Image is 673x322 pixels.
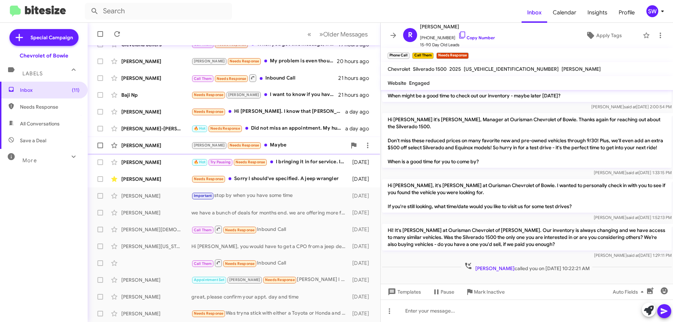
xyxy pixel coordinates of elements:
[547,2,582,23] a: Calendar
[121,310,191,317] div: [PERSON_NAME]
[236,160,265,164] span: Needs Response
[121,293,191,300] div: [PERSON_NAME]
[194,93,224,97] span: Needs Response
[522,2,547,23] a: Inbox
[388,80,406,86] span: Website
[194,177,224,181] span: Needs Response
[20,137,46,144] span: Save a Deal
[624,104,636,109] span: said at
[22,70,43,77] span: Labels
[613,286,646,298] span: Auto Fields
[303,27,315,41] button: Previous
[594,253,672,258] span: [PERSON_NAME] [DATE] 1:29:11 PM
[85,3,232,20] input: Search
[475,265,515,272] span: [PERSON_NAME]
[121,226,191,233] div: [PERSON_NAME][DEMOGRAPHIC_DATA]
[582,2,613,23] a: Insights
[121,176,191,183] div: [PERSON_NAME]
[230,59,259,63] span: Needs Response
[349,209,375,216] div: [DATE]
[388,53,409,59] small: Phone Call
[20,103,80,110] span: Needs Response
[30,34,73,41] span: Special Campaign
[594,215,672,220] span: [PERSON_NAME] [DATE] 1:52:13 PM
[194,109,224,114] span: Needs Response
[345,108,375,115] div: a day ago
[20,52,68,59] div: Chevrolet of Bowie
[349,243,375,250] div: [DATE]
[349,276,375,283] div: [DATE]
[191,91,338,99] div: I want to know if you have Chevrolet suburban LT
[194,143,225,148] span: [PERSON_NAME]
[594,170,672,175] span: [PERSON_NAME] [DATE] 1:33:15 PM
[194,126,206,131] span: 🔥 Hot
[72,87,80,94] span: (11)
[191,158,349,166] div: I bringing it in for service. I'll let you know when they're done.
[420,41,495,48] span: 15-90 Day Old Leads
[382,113,672,168] p: Hi [PERSON_NAME] it's [PERSON_NAME], Manager at Ourisman Chevrolet of Bowie. Thanks again for rea...
[338,75,375,82] div: 21 hours ago
[121,58,191,65] div: [PERSON_NAME]
[458,35,495,40] a: Copy Number
[191,309,349,317] div: Was tryna stick with either a Toyota or Honda and no more then 13000
[121,209,191,216] div: [PERSON_NAME]
[194,311,224,316] span: Needs Response
[121,91,191,98] div: Baji Np
[474,286,505,298] span: Mark Inactive
[210,160,231,164] span: Try Pausing
[210,126,240,131] span: Needs Response
[319,30,323,39] span: »
[225,228,255,232] span: Needs Response
[626,215,639,220] span: said at
[194,193,212,198] span: Important
[20,120,60,127] span: All Conversations
[646,5,658,17] div: SW
[121,142,191,149] div: [PERSON_NAME]
[315,27,372,41] button: Next
[562,66,601,72] span: [PERSON_NAME]
[230,143,259,148] span: Needs Response
[265,278,295,282] span: Needs Response
[412,53,433,59] small: Call Them
[464,66,559,72] span: [US_VEHICLE_IDENTIFICATION_NUMBER]
[194,228,212,232] span: Call Them
[121,125,191,132] div: [PERSON_NAME]-[PERSON_NAME]
[191,209,349,216] div: we have a bunch of deals for months end. we are offering more for trades and our prices have dropped
[613,2,640,23] a: Profile
[20,87,80,94] span: Inbox
[194,76,212,81] span: Call Them
[191,225,349,234] div: Inbound Call
[349,192,375,199] div: [DATE]
[194,160,206,164] span: 🔥 Hot
[194,59,225,63] span: [PERSON_NAME]
[567,29,639,42] button: Apply Tags
[191,57,337,65] div: My problem is even though low miles it's son to be 3 model years old
[413,66,447,72] span: Silverado 1500
[229,278,260,282] span: [PERSON_NAME]
[121,192,191,199] div: [PERSON_NAME]
[191,74,338,82] div: Inbound Call
[386,286,421,298] span: Templates
[381,286,427,298] button: Templates
[225,261,255,266] span: Needs Response
[640,5,665,17] button: SW
[121,276,191,283] div: [PERSON_NAME]
[191,243,349,250] div: Hi [PERSON_NAME], you would have to get a CPO from a jeep dealer.
[626,170,639,175] span: said at
[408,29,413,41] span: R
[217,76,246,81] span: Needs Response
[461,262,592,272] span: called you on [DATE] 10:22:21 AM
[349,293,375,300] div: [DATE]
[441,286,454,298] span: Pause
[121,159,191,166] div: [PERSON_NAME]
[338,91,375,98] div: 21 hours ago
[191,276,349,284] div: [PERSON_NAME] I need reschedule I have family matters that I have to handle
[228,93,259,97] span: [PERSON_NAME]
[121,108,191,115] div: [PERSON_NAME]
[22,157,37,164] span: More
[591,104,672,109] span: [PERSON_NAME] [DATE] 2:00:54 PM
